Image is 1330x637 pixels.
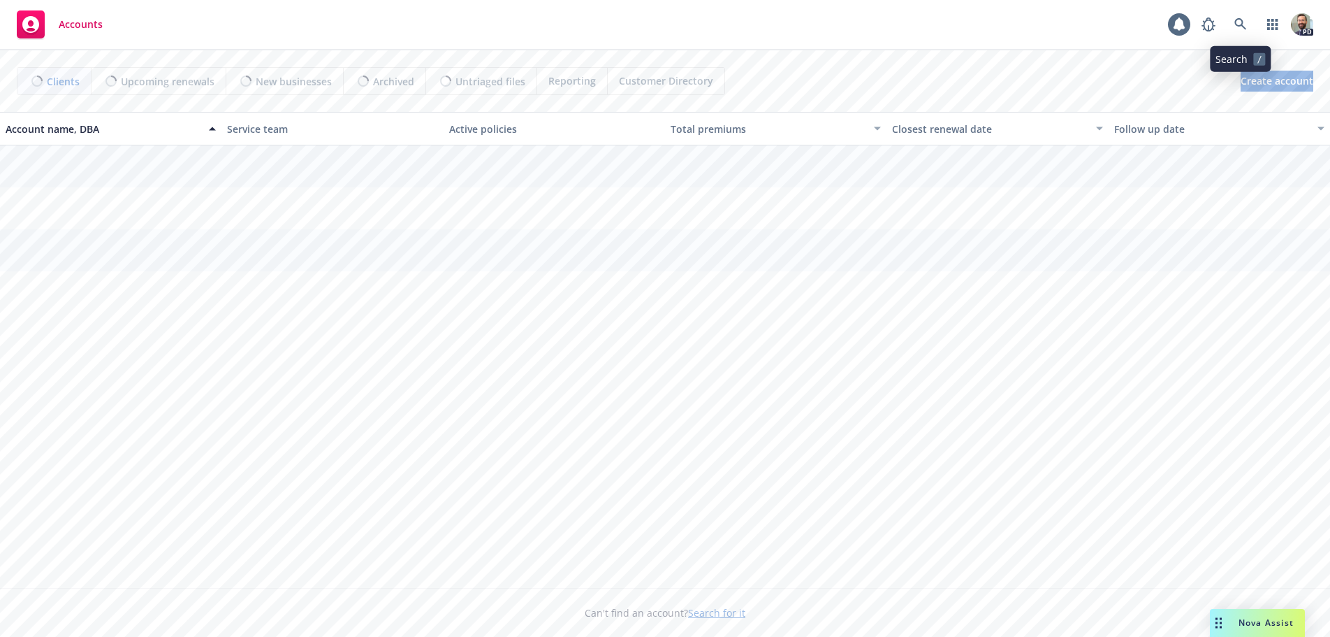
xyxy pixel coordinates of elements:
[444,112,665,145] button: Active policies
[11,5,108,44] a: Accounts
[1194,10,1222,38] a: Report a Bug
[1210,609,1305,637] button: Nova Assist
[665,112,886,145] button: Total premiums
[585,606,745,620] span: Can't find an account?
[1238,617,1294,629] span: Nova Assist
[1241,71,1313,92] a: Create account
[59,19,103,30] span: Accounts
[455,74,525,89] span: Untriaged files
[1291,13,1313,36] img: photo
[1109,112,1330,145] button: Follow up date
[121,74,214,89] span: Upcoming renewals
[6,122,200,136] div: Account name, DBA
[256,74,332,89] span: New businesses
[671,122,865,136] div: Total premiums
[221,112,443,145] button: Service team
[227,122,437,136] div: Service team
[886,112,1108,145] button: Closest renewal date
[1241,68,1313,94] span: Create account
[892,122,1087,136] div: Closest renewal date
[1227,10,1255,38] a: Search
[1114,122,1309,136] div: Follow up date
[373,74,414,89] span: Archived
[449,122,659,136] div: Active policies
[1259,10,1287,38] a: Switch app
[548,73,596,88] span: Reporting
[1210,609,1227,637] div: Drag to move
[619,73,713,88] span: Customer Directory
[688,606,745,620] a: Search for it
[47,74,80,89] span: Clients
